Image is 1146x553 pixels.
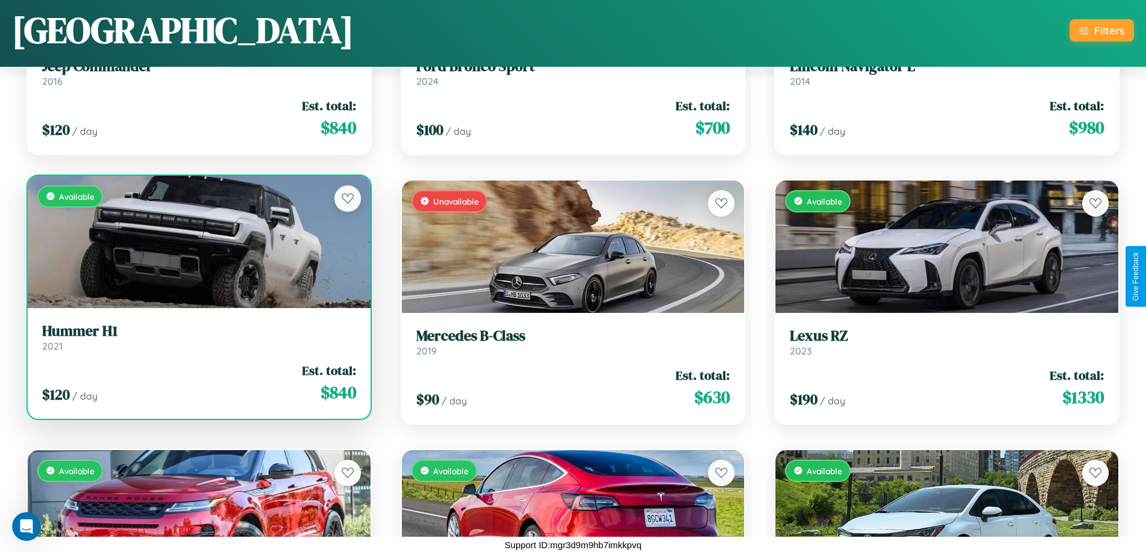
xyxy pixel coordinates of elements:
h1: [GEOGRAPHIC_DATA] [12,5,354,55]
h3: Ford Bronco Sport [416,58,730,75]
a: Mercedes B-Class2019 [416,327,730,357]
span: 2014 [790,75,810,87]
span: $ 840 [321,380,356,404]
span: Est. total: [676,97,730,114]
span: Est. total: [1050,97,1104,114]
span: Est. total: [676,366,730,384]
a: Hummer H12021 [42,323,356,352]
span: Available [59,191,94,202]
span: $ 980 [1069,116,1104,140]
a: Ford Bronco Sport2024 [416,58,730,87]
h3: Lexus RZ [790,327,1104,345]
a: Lincoln Navigator L2014 [790,58,1104,87]
span: $ 630 [694,385,730,409]
p: Support ID: mgr3d9m9hb7imkkpvq [505,537,642,553]
span: Available [807,466,842,476]
span: / day [72,125,97,137]
span: $ 140 [790,120,818,140]
span: 2021 [42,340,63,352]
span: $ 840 [321,116,356,140]
span: 2023 [790,345,812,357]
a: Jeep Commander2016 [42,58,356,87]
span: Available [807,196,842,206]
span: / day [72,390,97,402]
span: / day [820,395,845,407]
span: $ 1330 [1062,385,1104,409]
span: 2019 [416,345,437,357]
a: Lexus RZ2023 [790,327,1104,357]
span: Est. total: [302,97,356,114]
h3: Jeep Commander [42,58,356,75]
span: Available [433,466,469,476]
span: Est. total: [302,362,356,379]
span: Est. total: [1050,366,1104,384]
span: / day [820,125,845,137]
button: Filters [1070,19,1134,42]
span: 2024 [416,75,439,87]
span: / day [442,395,467,407]
span: 2016 [42,75,63,87]
span: $ 700 [695,116,730,140]
h3: Hummer H1 [42,323,356,340]
span: $ 120 [42,120,70,140]
span: Unavailable [433,196,479,206]
div: Give Feedback [1132,252,1140,301]
span: / day [446,125,471,137]
span: $ 90 [416,389,439,409]
div: Filters [1094,24,1124,37]
h3: Lincoln Navigator L [790,58,1104,75]
span: $ 190 [790,389,818,409]
span: Available [59,466,94,476]
span: $ 100 [416,120,443,140]
h3: Mercedes B-Class [416,327,730,345]
span: $ 120 [42,385,70,404]
iframe: Intercom live chat [12,512,41,541]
